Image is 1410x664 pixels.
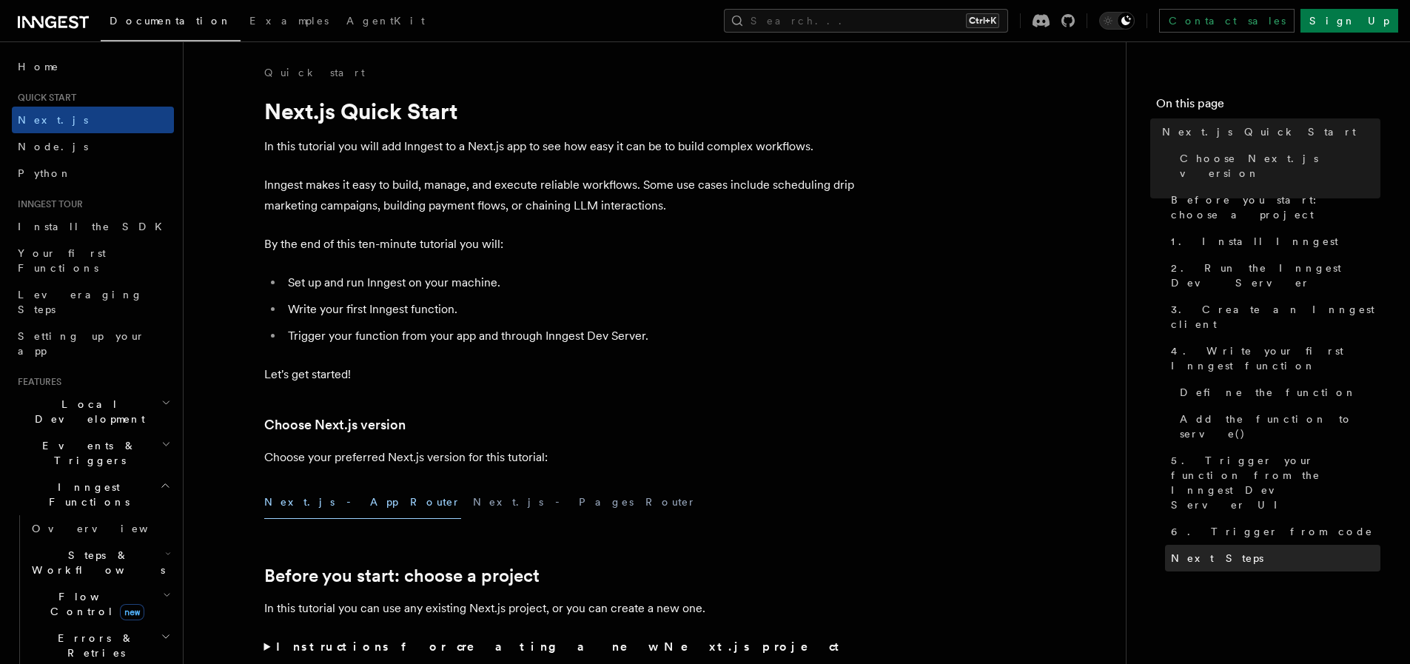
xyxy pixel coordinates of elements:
[966,13,999,28] kbd: Ctrl+K
[1156,95,1380,118] h4: On this page
[264,486,461,519] button: Next.js - App Router
[26,631,161,660] span: Errors & Retries
[1171,453,1380,512] span: 5. Trigger your function from the Inngest Dev Server UI
[12,323,174,364] a: Setting up your app
[12,53,174,80] a: Home
[241,4,338,40] a: Examples
[264,175,856,216] p: Inngest makes it easy to build, manage, and execute reliable workflows. Some use cases include sc...
[1099,12,1135,30] button: Toggle dark mode
[1174,379,1380,406] a: Define the function
[1180,412,1380,441] span: Add the function to serve()
[12,391,174,432] button: Local Development
[1165,296,1380,338] a: 3. Create an Inngest client
[264,447,856,468] p: Choose your preferred Next.js version for this tutorial:
[12,133,174,160] a: Node.js
[18,330,145,357] span: Setting up your app
[1162,124,1356,139] span: Next.js Quick Start
[110,15,232,27] span: Documentation
[120,604,144,620] span: new
[264,136,856,157] p: In this tutorial you will add Inngest to a Next.js app to see how easy it can be to build complex...
[283,299,856,320] li: Write your first Inngest function.
[283,326,856,346] li: Trigger your function from your app and through Inngest Dev Server.
[276,640,845,654] strong: Instructions for creating a new Next.js project
[283,272,856,293] li: Set up and run Inngest on your machine.
[1171,551,1263,566] span: Next Steps
[1165,518,1380,545] a: 6. Trigger from code
[12,240,174,281] a: Your first Functions
[12,107,174,133] a: Next.js
[1171,234,1338,249] span: 1. Install Inngest
[346,15,425,27] span: AgentKit
[473,486,696,519] button: Next.js - Pages Router
[18,114,88,126] span: Next.js
[1171,343,1380,373] span: 4. Write your first Inngest function
[1174,145,1380,187] a: Choose Next.js version
[1171,302,1380,332] span: 3. Create an Inngest client
[12,474,174,515] button: Inngest Functions
[1165,338,1380,379] a: 4. Write your first Inngest function
[1165,447,1380,518] a: 5. Trigger your function from the Inngest Dev Server UI
[12,213,174,240] a: Install the SDK
[1165,545,1380,571] a: Next Steps
[26,589,163,619] span: Flow Control
[264,598,856,619] p: In this tutorial you can use any existing Next.js project, or you can create a new one.
[18,59,59,74] span: Home
[12,432,174,474] button: Events & Triggers
[1174,406,1380,447] a: Add the function to serve()
[26,548,165,577] span: Steps & Workflows
[26,515,174,542] a: Overview
[264,415,406,435] a: Choose Next.js version
[1165,228,1380,255] a: 1. Install Inngest
[338,4,434,40] a: AgentKit
[264,234,856,255] p: By the end of this ten-minute tutorial you will:
[1171,192,1380,222] span: Before you start: choose a project
[1165,255,1380,296] a: 2. Run the Inngest Dev Server
[264,364,856,385] p: Let's get started!
[26,583,174,625] button: Flow Controlnew
[1159,9,1295,33] a: Contact sales
[1180,385,1357,400] span: Define the function
[18,167,72,179] span: Python
[1165,187,1380,228] a: Before you start: choose a project
[101,4,241,41] a: Documentation
[1180,151,1380,181] span: Choose Next.js version
[249,15,329,27] span: Examples
[12,397,161,426] span: Local Development
[264,98,856,124] h1: Next.js Quick Start
[724,9,1008,33] button: Search...Ctrl+K
[12,92,76,104] span: Quick start
[32,523,184,534] span: Overview
[12,480,160,509] span: Inngest Functions
[26,542,174,583] button: Steps & Workflows
[12,376,61,388] span: Features
[1156,118,1380,145] a: Next.js Quick Start
[18,141,88,152] span: Node.js
[12,160,174,187] a: Python
[18,289,143,315] span: Leveraging Steps
[1171,261,1380,290] span: 2. Run the Inngest Dev Server
[18,221,171,232] span: Install the SDK
[264,65,365,80] a: Quick start
[12,438,161,468] span: Events & Triggers
[264,566,540,586] a: Before you start: choose a project
[264,637,856,657] summary: Instructions for creating a new Next.js project
[12,198,83,210] span: Inngest tour
[1171,524,1373,539] span: 6. Trigger from code
[1300,9,1398,33] a: Sign Up
[18,247,106,274] span: Your first Functions
[12,281,174,323] a: Leveraging Steps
